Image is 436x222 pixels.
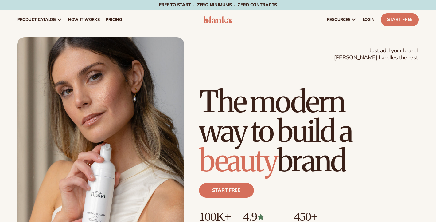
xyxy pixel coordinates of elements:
span: pricing [106,17,122,22]
img: logo [204,16,232,23]
a: How It Works [65,10,103,30]
h1: The modern way to build a brand [199,87,419,176]
a: Start Free [381,13,419,26]
span: Free to start · ZERO minimums · ZERO contracts [159,2,277,8]
span: beauty [199,142,277,179]
a: Start free [199,183,254,198]
a: resources [324,10,360,30]
a: product catalog [14,10,65,30]
a: LOGIN [360,10,378,30]
a: pricing [103,10,125,30]
span: resources [327,17,350,22]
span: LOGIN [363,17,375,22]
span: Just add your brand. [PERSON_NAME] handles the rest. [334,47,419,61]
span: How It Works [68,17,100,22]
span: product catalog [17,17,56,22]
